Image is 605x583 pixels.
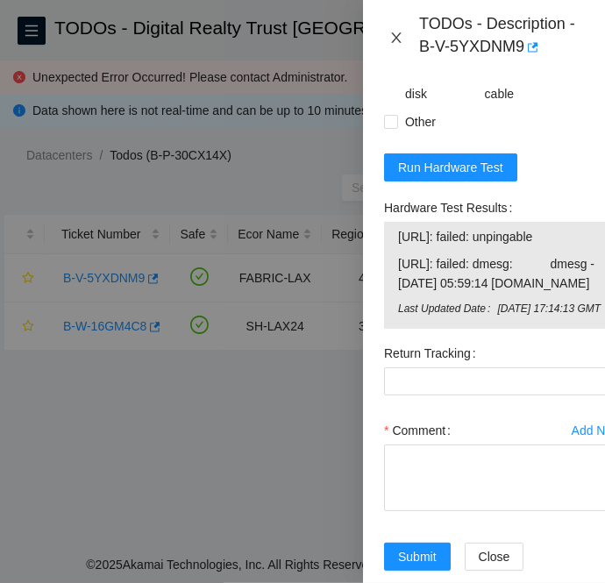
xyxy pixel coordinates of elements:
button: Close [465,543,524,571]
span: Other [398,108,443,136]
button: Run Hardware Test [384,153,517,181]
label: Hardware Test Results [384,194,519,222]
button: Close [384,30,409,46]
label: Return Tracking [384,339,483,367]
span: Submit [398,547,437,566]
label: Comment [384,416,458,444]
button: Submit [384,543,451,571]
span: close [389,31,403,45]
span: Last Updated Date [398,301,497,317]
span: Run Hardware Test [398,158,503,177]
span: Close [479,547,510,566]
div: TODOs - Description - B-V-5YXDNM9 [419,14,584,61]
